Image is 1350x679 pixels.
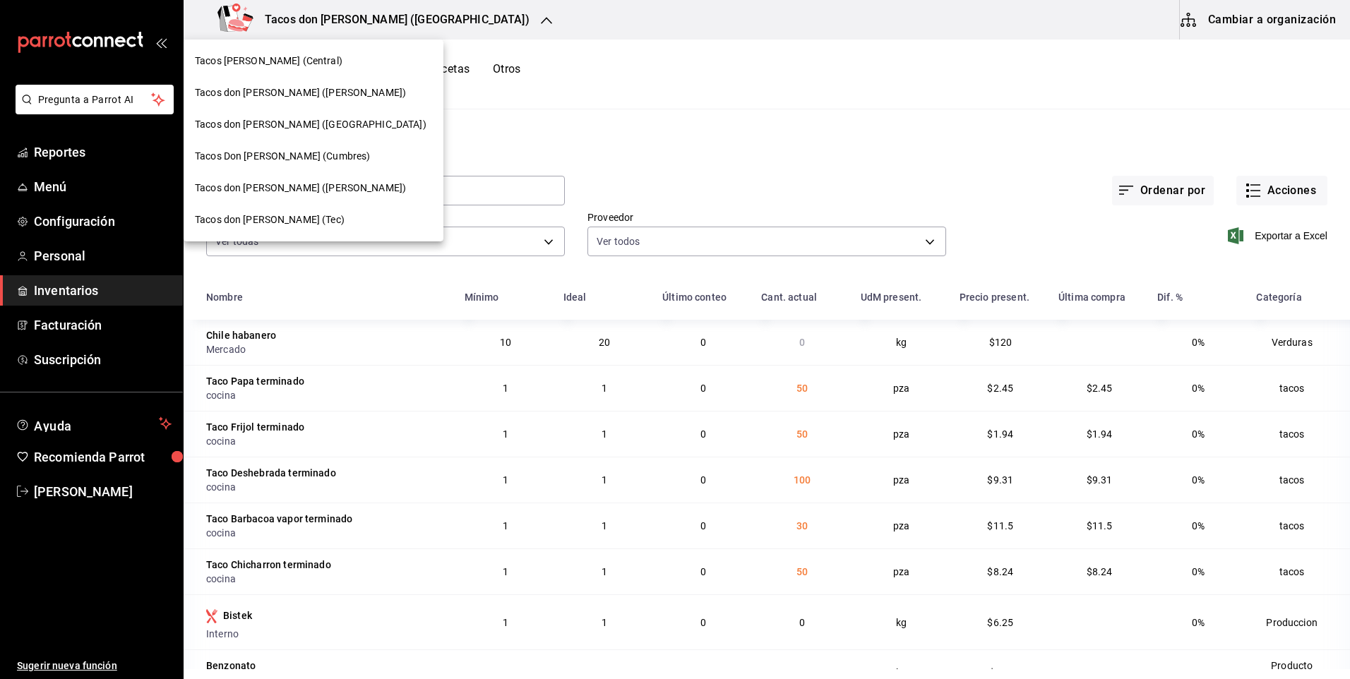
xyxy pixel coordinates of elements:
span: Tacos don [PERSON_NAME] ([PERSON_NAME]) [195,85,406,100]
span: Tacos Don [PERSON_NAME] (Cumbres) [195,149,370,164]
span: Tacos don [PERSON_NAME] ([PERSON_NAME]) [195,181,406,196]
div: Tacos [PERSON_NAME] (Central) [184,45,443,77]
div: Tacos Don [PERSON_NAME] (Cumbres) [184,140,443,172]
span: Tacos don [PERSON_NAME] ([GEOGRAPHIC_DATA]) [195,117,426,132]
div: Tacos don [PERSON_NAME] ([GEOGRAPHIC_DATA]) [184,109,443,140]
div: Tacos don [PERSON_NAME] ([PERSON_NAME]) [184,77,443,109]
span: Tacos don [PERSON_NAME] (Tec) [195,212,345,227]
div: Tacos don [PERSON_NAME] ([PERSON_NAME]) [184,172,443,204]
div: Tacos don [PERSON_NAME] (Tec) [184,204,443,236]
span: Tacos [PERSON_NAME] (Central) [195,54,342,68]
